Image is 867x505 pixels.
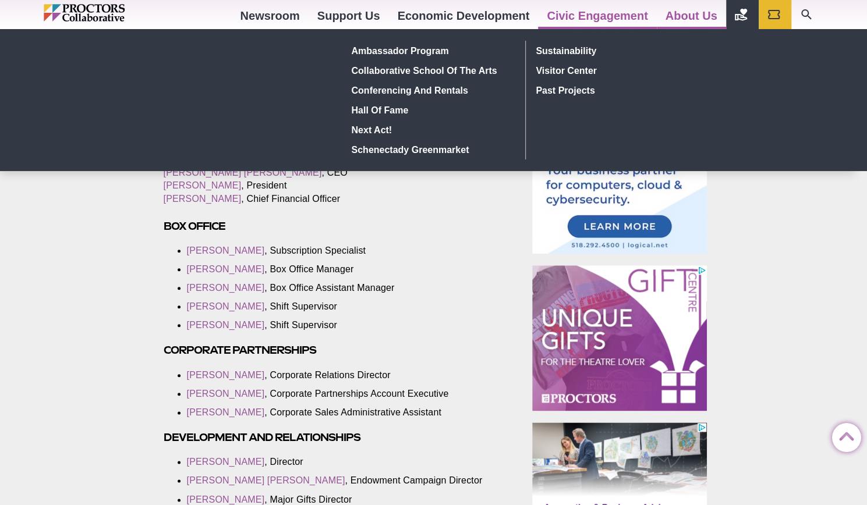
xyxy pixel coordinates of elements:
li: , Box Office Manager [187,263,489,276]
h3: Corporate Partnerships [164,343,506,357]
a: [PERSON_NAME] [187,495,265,504]
li: , Subscription Specialist [187,244,489,257]
a: Sustainability [532,41,702,61]
a: Ambassador Program [347,41,516,61]
a: [PERSON_NAME] [187,301,265,311]
a: [PERSON_NAME] [187,283,265,293]
li: , Endowment Campaign Director [187,474,489,487]
li: , Director [187,456,489,468]
a: [PERSON_NAME] [187,457,265,467]
a: [PERSON_NAME] [187,264,265,274]
p: , CEO , President , Chief Financial Officer [164,166,506,205]
h3: Development and Relationships [164,431,506,444]
a: [PERSON_NAME] [187,389,265,399]
li: , Corporate Sales Administrative Assistant [187,406,489,419]
li: , Corporate Relations Director [187,369,489,382]
li: , Box Office Assistant Manager [187,282,489,294]
iframe: Advertisement [532,265,707,411]
a: [PERSON_NAME] [187,370,265,380]
img: Proctors logo [44,4,175,22]
iframe: Advertisement [532,108,707,254]
a: [PERSON_NAME] [PERSON_NAME] [187,475,345,485]
a: [PERSON_NAME] [187,246,265,255]
a: [PERSON_NAME] [187,407,265,417]
h3: Box Office [164,219,506,233]
a: Past Projects [532,80,702,100]
li: , Corporate Partnerships Account Executive [187,387,489,400]
a: [PERSON_NAME] [164,194,242,204]
a: Conferencing and rentals [347,80,516,100]
a: Visitor Center [532,61,702,80]
a: [PERSON_NAME] [187,320,265,330]
a: Back to Top [832,424,855,447]
a: [PERSON_NAME] [164,180,242,190]
li: , Shift Supervisor [187,319,489,332]
a: [PERSON_NAME] [PERSON_NAME] [164,168,322,177]
a: Next Act! [347,120,516,140]
a: Schenectady Greenmarket [347,140,516,159]
li: , Shift Supervisor [187,300,489,313]
a: Collaborative School of the Arts [347,61,516,80]
a: Hall of Fame [347,100,516,120]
